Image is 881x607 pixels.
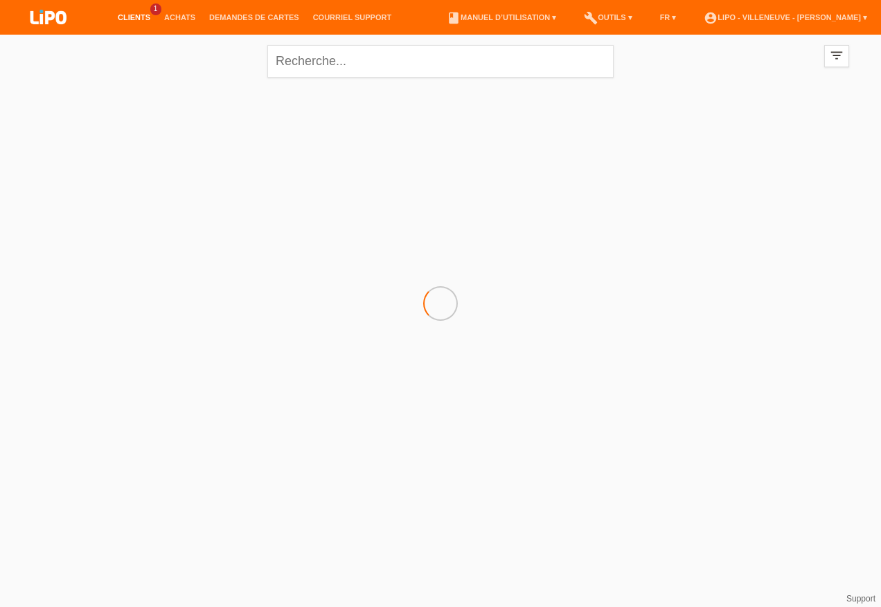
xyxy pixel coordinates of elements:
i: account_circle [704,11,718,25]
a: bookManuel d’utilisation ▾ [440,13,563,21]
a: Support [846,594,875,604]
a: LIPO pay [14,28,83,39]
a: Demandes de cartes [202,13,306,21]
span: 1 [150,3,161,15]
input: Recherche... [267,45,614,78]
i: filter_list [829,48,844,63]
i: book [447,11,461,25]
i: build [584,11,598,25]
a: Clients [111,13,157,21]
a: buildOutils ▾ [577,13,639,21]
a: Courriel Support [306,13,398,21]
a: account_circleLIPO - Villeneuve - [PERSON_NAME] ▾ [697,13,874,21]
a: Achats [157,13,202,21]
a: FR ▾ [653,13,684,21]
